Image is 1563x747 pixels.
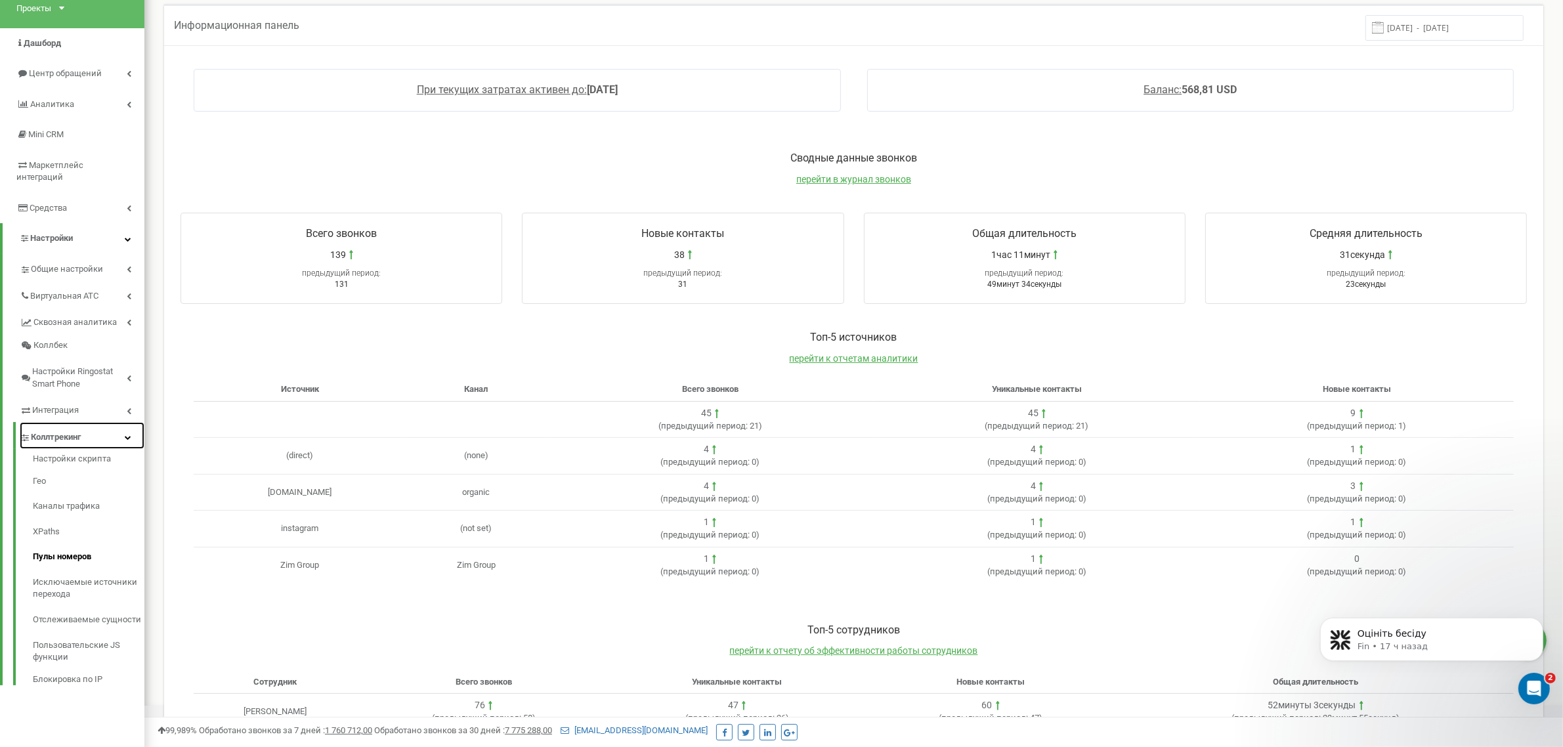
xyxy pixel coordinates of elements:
span: ( 0 ) [1308,566,1407,576]
span: предыдущий период: [643,268,722,278]
span: предыдущий период: [1310,530,1397,540]
td: organic [406,474,547,511]
span: ( 36 ) [685,713,789,723]
span: ( 1 ) [1308,421,1407,431]
span: Коллтрекинг [31,431,81,444]
span: 131 [335,280,349,289]
span: предыдущий период: [663,566,750,576]
span: Сводные данные звонков [790,152,917,164]
div: 1 [704,553,709,566]
a: XPaths [33,519,144,545]
a: Отслеживаемые сущности [33,607,144,633]
span: При текущих затратах активен до: [417,83,587,96]
span: Всего звонков [682,384,739,394]
span: Средства [30,203,67,213]
span: предыдущий период: [663,494,750,503]
span: Всего звонков [306,227,377,240]
td: Zim Group [406,547,547,583]
span: перейти в журнал звонков [796,174,911,184]
span: Toп-5 источников [811,331,897,343]
div: 4 [704,443,709,456]
a: Гео [33,469,144,494]
span: предыдущий период: [1310,421,1397,431]
span: ( 21 ) [658,421,762,431]
span: Баланс: [1144,83,1182,96]
div: 4 [704,480,709,493]
span: 49минут 34секунды [987,280,1061,289]
span: ( 0 ) [987,494,1086,503]
iframe: Intercom notifications сообщение [1300,590,1563,712]
a: Коллбек [20,334,144,357]
span: Toп-5 сотрудников [807,624,900,636]
span: Новые контакты [1323,384,1391,394]
a: Виртуальная АТС [20,281,144,308]
span: Центр обращений [29,68,102,78]
a: Пользовательские JS функции [33,633,144,670]
a: Коллтрекинг [20,422,144,449]
a: Общие настройки [20,254,144,281]
span: Коллбек [33,339,68,352]
span: Информационная панель [174,19,299,32]
span: Mini CRM [28,129,64,139]
span: Виртуальная АТС [30,290,98,303]
div: 1 [1351,443,1356,456]
span: предыдущий период: [663,457,750,467]
span: 38 [674,248,685,261]
span: ( 47 ) [939,713,1042,723]
span: ( 0 ) [660,530,760,540]
span: предыдущий период: [1310,457,1397,467]
span: предыдущий период: [661,421,748,431]
a: Настройки [3,223,144,254]
span: предыдущий период: [990,494,1077,503]
div: 1 [1351,516,1356,529]
td: (direct) [194,438,406,475]
a: Баланс:568,81 USD [1144,83,1237,96]
div: Проекты [16,3,51,15]
span: ( 0 ) [987,530,1086,540]
div: 45 [701,407,712,420]
div: 76 [475,699,485,712]
span: предыдущий период: [302,268,381,278]
span: Аналитика [30,99,74,109]
span: Обработано звонков за 7 дней : [199,725,372,735]
span: Средняя длительность [1310,227,1423,240]
span: ( 0 ) [1308,530,1407,540]
span: Интеграция [32,404,79,417]
div: 45 [1028,407,1038,420]
span: ( 21 ) [985,421,1088,431]
a: перейти к отчету об эффективности работы сотрудников [730,645,978,656]
span: Дашборд [24,38,61,48]
a: Интеграция [20,395,144,422]
div: 3 [1351,480,1356,493]
span: 99,989% [158,725,197,735]
td: Zim Group [194,547,406,583]
span: Общая длительность [972,227,1077,240]
a: Блокировка по IP [33,670,144,686]
div: 4 [1031,480,1036,493]
span: ( 0 ) [660,566,760,576]
td: [DOMAIN_NAME] [194,474,406,511]
span: Уникальные контакты [692,677,782,687]
div: 0 [1354,553,1360,566]
span: Маркетплейс интеграций [16,160,83,182]
div: 9 [1351,407,1356,420]
span: предыдущий период: [1234,713,1321,723]
span: ( 29минут 55секунд ) [1231,713,1400,723]
a: Пулы номеров [33,544,144,570]
span: 31секунда [1340,248,1385,261]
span: Обработано звонков за 30 дней : [374,725,552,735]
span: предыдущий период: [987,421,1074,431]
span: Новые контакты [641,227,724,240]
span: предыдущий период: [990,566,1077,576]
span: предыдущий период: [1310,566,1397,576]
a: перейти к отчетам аналитики [790,353,918,364]
a: Исключаемые источники перехода [33,570,144,607]
span: Канал [465,384,488,394]
span: ( 0 ) [987,566,1086,576]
